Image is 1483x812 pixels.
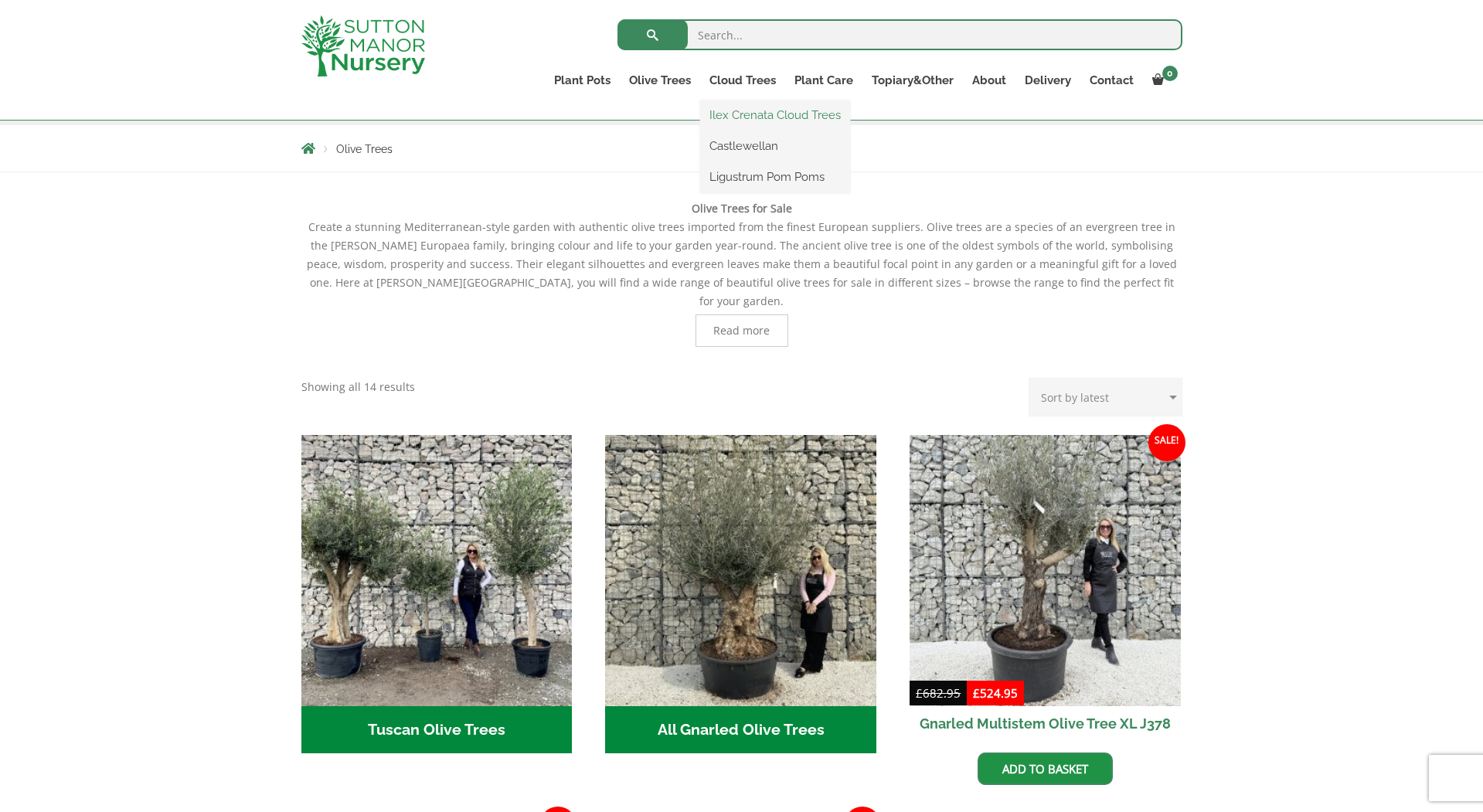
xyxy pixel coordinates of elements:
[978,753,1113,785] a: Add to basket: “Gnarled Multistem Olive Tree XL J378”
[700,165,850,189] a: Ligustrum Pom Poms
[1143,70,1182,91] a: 0
[700,70,785,91] a: Cloud Trees
[301,435,573,706] img: Tuscan Olive Trees
[336,143,393,155] span: Olive Trees
[301,142,1182,155] nav: Breadcrumbs
[700,134,850,158] a: Castlewellan
[605,706,876,754] h2: All Gnarled Olive Trees
[620,70,700,91] a: Olive Trees
[605,435,876,706] img: All Gnarled Olive Trees
[1029,378,1182,416] select: Shop order
[301,199,1182,347] div: Create a stunning Mediterranean-style garden with authentic olive trees imported from the finest ...
[545,70,620,91] a: Plant Pots
[692,201,792,216] b: Olive Trees for Sale
[910,435,1181,706] img: Gnarled Multistem Olive Tree XL J378
[301,378,415,396] p: Showing all 14 results
[713,325,770,336] span: Read more
[916,685,923,701] span: £
[617,19,1182,50] input: Search...
[301,15,425,76] img: logo
[963,70,1015,91] a: About
[916,685,961,701] bdi: 682.95
[301,435,573,753] a: Visit product category Tuscan Olive Trees
[301,706,573,754] h2: Tuscan Olive Trees
[910,435,1181,741] a: Sale! Gnarled Multistem Olive Tree XL J378
[785,70,862,91] a: Plant Care
[605,435,876,753] a: Visit product category All Gnarled Olive Trees
[1148,424,1185,461] span: Sale!
[862,70,963,91] a: Topiary&Other
[700,104,850,127] a: Ilex Crenata Cloud Trees
[1080,70,1143,91] a: Contact
[1015,70,1080,91] a: Delivery
[973,685,1018,701] bdi: 524.95
[910,706,1181,741] h2: Gnarled Multistem Olive Tree XL J378
[973,685,980,701] span: £
[1162,66,1178,81] span: 0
